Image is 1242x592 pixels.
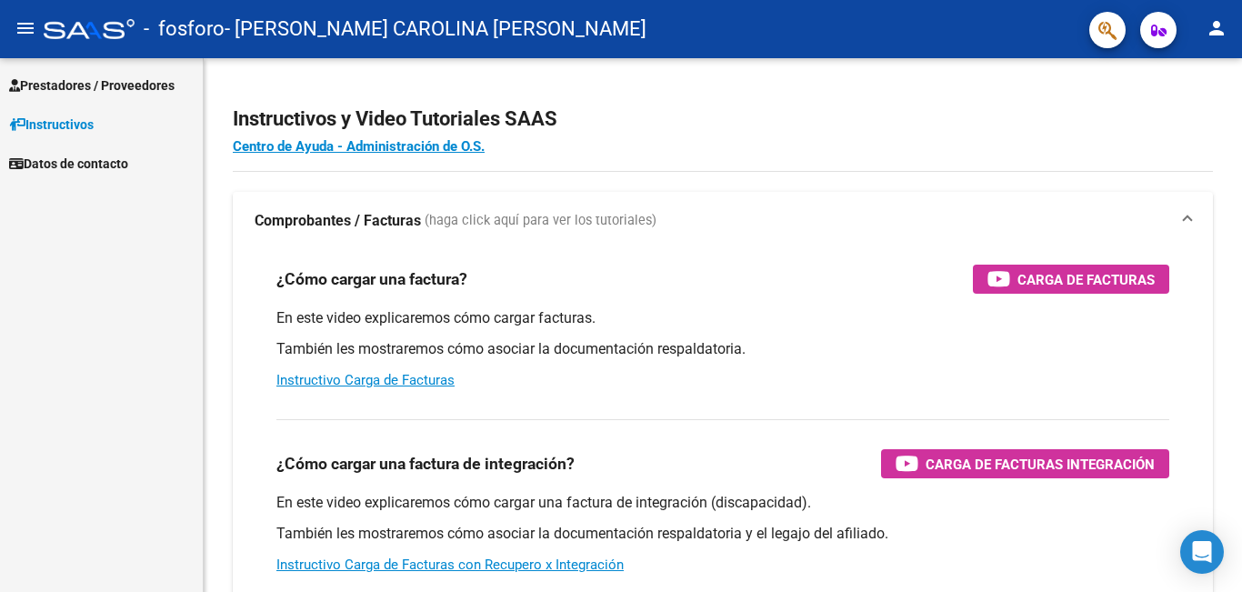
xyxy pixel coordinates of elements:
[276,524,1169,544] p: También les mostraremos cómo asociar la documentación respaldatoria y el legajo del afiliado.
[1017,268,1155,291] span: Carga de Facturas
[1206,17,1227,39] mat-icon: person
[973,265,1169,294] button: Carga de Facturas
[1180,530,1224,574] div: Open Intercom Messenger
[276,308,1169,328] p: En este video explicaremos cómo cargar facturas.
[276,557,624,573] a: Instructivo Carga de Facturas con Recupero x Integración
[233,102,1213,136] h2: Instructivos y Video Tutoriales SAAS
[144,9,225,49] span: - fosforo
[276,266,467,292] h3: ¿Cómo cargar una factura?
[926,453,1155,476] span: Carga de Facturas Integración
[881,449,1169,478] button: Carga de Facturas Integración
[225,9,646,49] span: - [PERSON_NAME] CAROLINA [PERSON_NAME]
[276,339,1169,359] p: También les mostraremos cómo asociar la documentación respaldatoria.
[425,211,656,231] span: (haga click aquí para ver los tutoriales)
[9,154,128,174] span: Datos de contacto
[15,17,36,39] mat-icon: menu
[9,115,94,135] span: Instructivos
[276,372,455,388] a: Instructivo Carga de Facturas
[276,451,575,477] h3: ¿Cómo cargar una factura de integración?
[255,211,421,231] strong: Comprobantes / Facturas
[9,75,175,95] span: Prestadores / Proveedores
[276,493,1169,513] p: En este video explicaremos cómo cargar una factura de integración (discapacidad).
[233,138,485,155] a: Centro de Ayuda - Administración de O.S.
[233,192,1213,250] mat-expansion-panel-header: Comprobantes / Facturas (haga click aquí para ver los tutoriales)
